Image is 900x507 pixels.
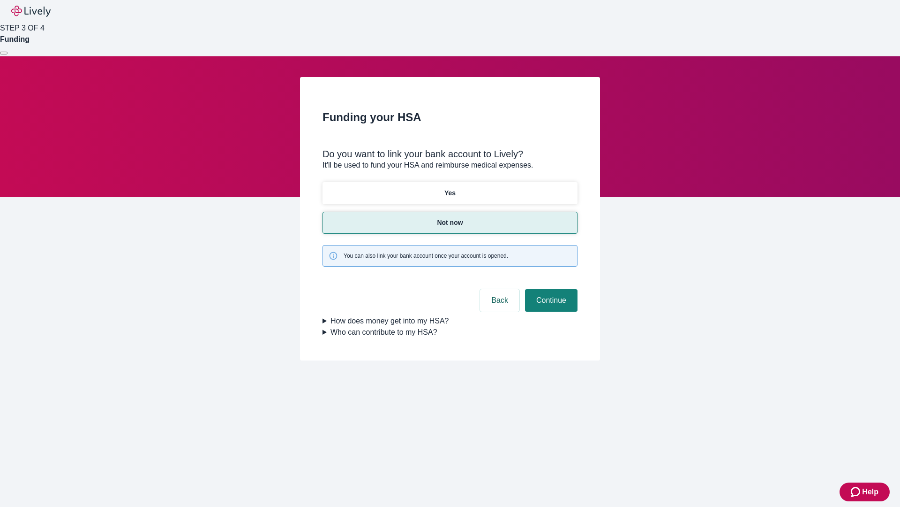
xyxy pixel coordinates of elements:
button: Continue [525,289,577,312]
div: Do you want to link your bank account to Lively? [322,148,577,160]
button: Yes [322,182,577,204]
button: Not now [322,212,577,234]
summary: How does money get into my HSA? [322,315,577,327]
button: Back [480,289,519,312]
p: Yes [444,188,456,198]
img: Lively [11,6,51,17]
span: Help [862,486,878,498]
button: Zendesk support iconHelp [840,483,890,501]
p: Not now [437,218,463,228]
svg: Zendesk support icon [851,486,862,498]
span: You can also link your bank account once your account is opened. [344,252,508,260]
summary: Who can contribute to my HSA? [322,327,577,338]
p: It'll be used to fund your HSA and reimburse medical expenses. [322,160,577,171]
h2: Funding your HSA [322,109,577,126]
